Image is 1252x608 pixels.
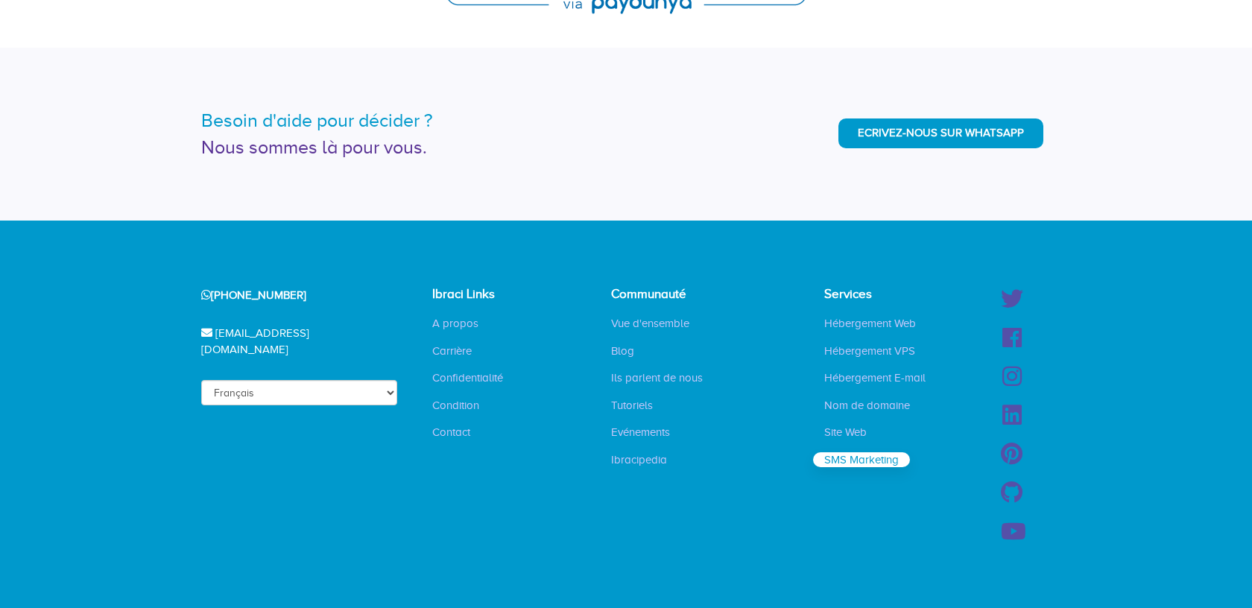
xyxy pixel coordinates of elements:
[813,452,910,467] a: SMS Marketing
[611,288,714,302] h4: Communauté
[813,316,927,331] a: Hébergement Web
[838,118,1043,148] a: Ecrivez-nous sur WhatsApp
[421,316,490,331] a: A propos
[600,370,714,385] a: Ils parlent de nous
[824,288,937,302] h4: Services
[813,343,926,358] a: Hébergement VPS
[183,314,397,369] div: [EMAIL_ADDRESS][DOMAIN_NAME]
[813,425,878,440] a: Site Web
[813,370,937,385] a: Hébergement E-mail
[813,398,921,413] a: Nom de domaine
[600,452,678,467] a: Ibracipedia
[421,425,481,440] a: Contact
[432,288,529,302] h4: Ibraci Links
[421,398,490,413] a: Condition
[201,110,433,130] example-component: Besoin d'aide pour décider ?
[421,343,483,358] a: Carrière
[600,343,645,358] a: Blog
[183,276,397,314] div: [PHONE_NUMBER]
[600,425,681,440] a: Evénements
[201,134,615,161] div: Nous sommes là pour vous.
[421,370,514,385] a: Confidentialité
[600,316,701,331] a: Vue d'ensemble
[600,398,664,413] a: Tutoriels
